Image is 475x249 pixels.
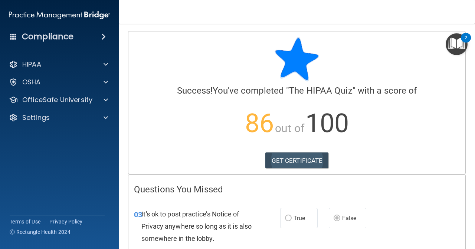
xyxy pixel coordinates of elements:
span: False [342,215,357,222]
button: Open Resource Center, 2 new notifications [446,33,468,55]
p: Settings [22,113,50,122]
span: 100 [305,108,349,138]
span: It's ok to post practice’s Notice of Privacy anywhere so long as it is also somewhere in the lobby. [141,210,252,242]
a: HIPAA [9,60,108,69]
iframe: Drift Widget Chat Controller [438,198,466,226]
input: False [334,216,340,221]
p: OfficeSafe University [22,95,92,104]
span: 03 [134,210,142,219]
input: True [285,216,292,221]
span: out of [275,122,304,135]
img: blue-star-rounded.9d042014.png [275,37,319,81]
a: Settings [9,113,108,122]
span: Success! [177,85,213,96]
span: True [294,215,305,222]
img: PMB logo [9,8,110,23]
a: OSHA [9,78,108,87]
span: The HIPAA Quiz [289,85,352,96]
p: OSHA [22,78,41,87]
p: HIPAA [22,60,41,69]
a: OfficeSafe University [9,95,108,104]
h4: Compliance [22,31,73,42]
h4: Questions You Missed [134,185,460,194]
a: Terms of Use [10,218,40,225]
div: 2 [465,38,467,47]
span: Ⓒ Rectangle Health 2024 [10,228,71,236]
a: GET CERTIFICATE [265,152,329,169]
a: Privacy Policy [49,218,83,225]
h4: You've completed " " with a score of [134,86,460,95]
span: 86 [245,108,274,138]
